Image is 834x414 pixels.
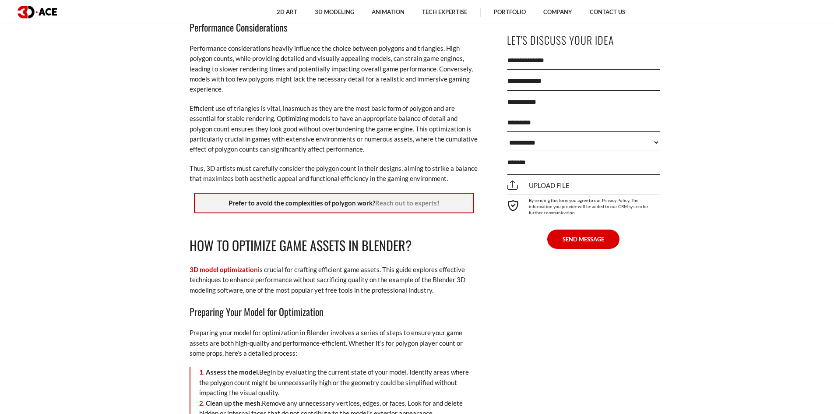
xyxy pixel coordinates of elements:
[18,6,57,18] img: logo dark
[190,328,479,358] p: Preparing your model for optimization in Blender involves a series of steps to ensure your game a...
[190,304,479,319] h3: Preparing Your Model for Optimization
[206,399,262,407] strong: Clean up the mesh.
[375,199,437,207] a: Reach out to experts
[190,163,479,184] p: Thus, 3D artists must carefully consider the polygon count in their designs, aiming to strike a b...
[190,265,479,295] p: is crucial for crafting efficient game assets. This guide explores effective techniques to enhanc...
[199,367,479,398] li: Begin by evaluating the current state of your model. Identify areas where the polygon count might...
[199,198,469,208] p: Prefer to avoid the complexities of polygon work? !
[206,368,259,376] strong: Assess the model.
[190,235,479,256] h2: How to Optimize Game Assets in Blender?
[190,265,258,273] a: 3D model optimization
[190,20,479,35] h3: Performance Considerations
[190,103,479,155] p: Efficient use of triangles is vital, inasmuch as they are the most basic form of polygon and are ...
[507,195,660,216] div: By sending this form you agree to our Privacy Policy. The information you provide will be added t...
[547,230,619,249] button: SEND MESSAGE
[507,181,570,189] span: Upload file
[507,30,660,50] p: Let's Discuss Your Idea
[190,43,479,95] p: Performance considerations heavily influence the choice between polygons and triangles. High poly...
